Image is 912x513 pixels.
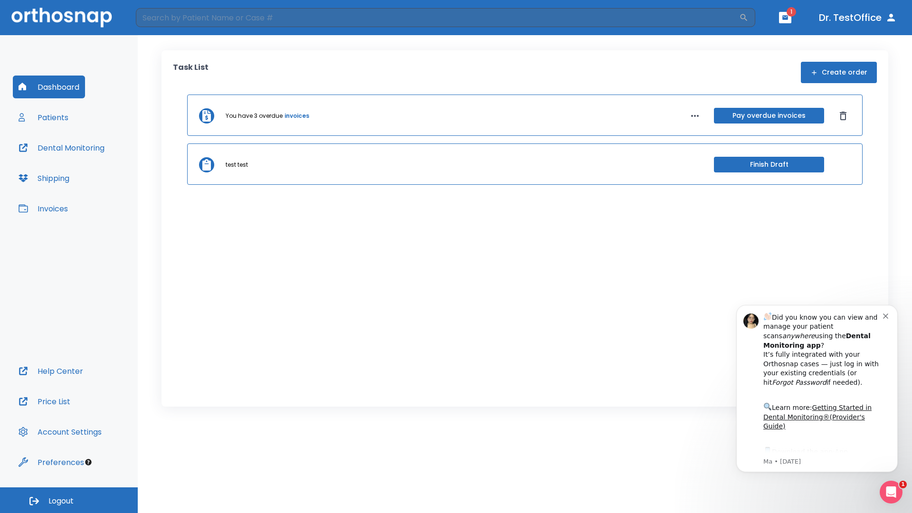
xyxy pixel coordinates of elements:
[801,62,877,83] button: Create order
[285,112,309,120] a: invoices
[41,157,126,174] a: App Store
[11,8,112,27] img: Orthosnap
[787,7,796,17] span: 1
[13,167,75,190] button: Shipping
[84,458,93,466] div: Tooltip anchor
[722,291,912,487] iframe: Intercom notifications message
[226,112,283,120] p: You have 3 overdue
[880,481,902,503] iframe: Intercom live chat
[13,420,107,443] button: Account Settings
[13,390,76,413] button: Price List
[161,20,169,28] button: Dismiss notification
[13,76,85,98] button: Dashboard
[13,451,90,474] button: Preferences
[136,8,739,27] input: Search by Patient Name or Case #
[48,496,74,506] span: Logout
[899,481,907,488] span: 1
[173,62,209,83] p: Task List
[714,157,824,172] button: Finish Draft
[815,9,901,26] button: Dr. TestOffice
[13,360,89,382] button: Help Center
[41,155,161,203] div: Download the app: | ​ Let us know if you need help getting started!
[714,108,824,123] button: Pay overdue invoices
[13,136,110,159] button: Dental Monitoring
[41,167,161,175] p: Message from Ma, sent 3w ago
[226,161,248,169] p: test test
[13,197,74,220] button: Invoices
[13,106,74,129] button: Patients
[836,108,851,123] button: Dismiss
